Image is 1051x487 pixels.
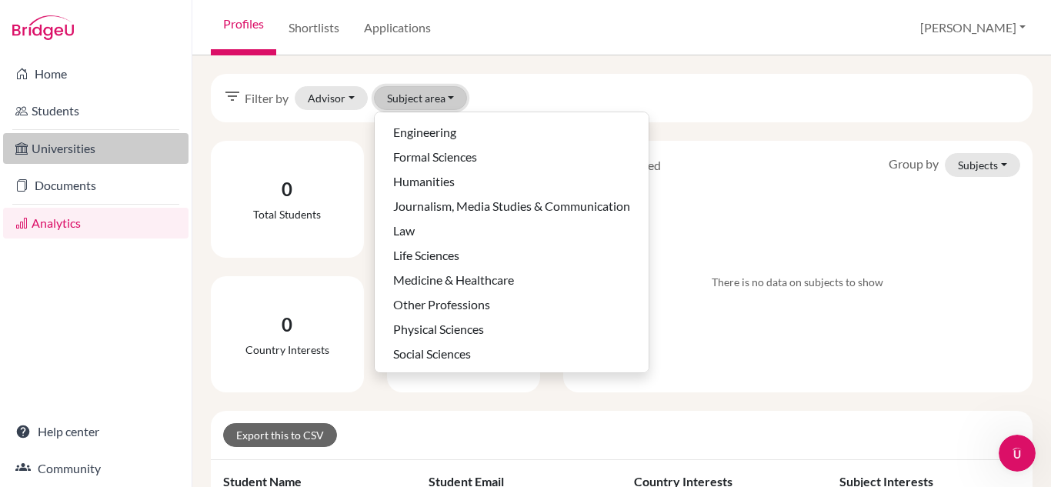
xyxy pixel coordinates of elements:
[913,13,1033,42] button: [PERSON_NAME]
[253,175,321,203] div: 0
[375,218,649,243] button: Law
[3,58,189,89] a: Home
[393,123,456,142] span: Engineering
[3,453,189,484] a: Community
[295,86,368,110] button: Advisor
[375,120,649,145] button: Engineering
[374,112,649,373] div: Subject area
[223,423,337,447] a: Export this to CSV
[999,435,1036,472] iframe: Intercom live chat
[375,342,649,366] button: Social Sciences
[393,295,490,314] span: Other Professions
[393,197,630,215] span: Journalism, Media Studies & Communication
[393,345,471,363] span: Social Sciences
[245,89,289,108] span: Filter by
[223,87,242,105] i: filter_list
[245,342,329,358] div: Country interests
[12,15,74,40] img: Bridge-U
[375,194,649,218] button: Journalism, Media Studies & Communication
[393,148,477,166] span: Formal Sciences
[253,206,321,222] div: Total students
[3,416,189,447] a: Help center
[393,271,514,289] span: Medicine & Healthcare
[877,153,1032,177] div: Group by
[393,222,415,240] span: Law
[945,153,1020,177] button: Subjects
[375,169,649,194] button: Humanities
[576,274,1021,290] div: There is no data on subjects to show
[374,86,468,110] button: Subject area
[3,170,189,201] a: Documents
[393,246,459,265] span: Life Sciences
[375,317,649,342] button: Physical Sciences
[245,311,329,339] div: 0
[3,133,189,164] a: Universities
[393,172,455,191] span: Humanities
[375,145,649,169] button: Formal Sciences
[375,243,649,268] button: Life Sciences
[3,95,189,126] a: Students
[3,208,189,238] a: Analytics
[375,292,649,317] button: Other Professions
[375,268,649,292] button: Medicine & Healthcare
[393,320,484,339] span: Physical Sciences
